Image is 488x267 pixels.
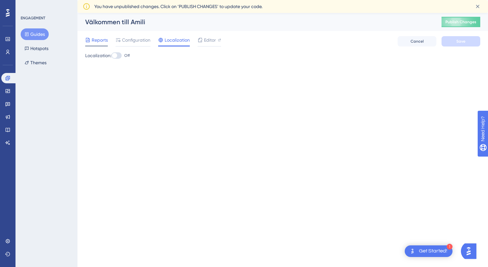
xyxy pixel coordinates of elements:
div: Localization: [85,52,480,59]
iframe: UserGuiding AI Assistant Launcher [461,241,480,261]
div: Open Get Started! checklist, remaining modules: 1 [405,245,452,257]
button: Save [442,36,480,46]
div: ENGAGEMENT [21,15,45,21]
button: Cancel [398,36,436,46]
span: Cancel [411,39,424,44]
span: Publish Changes [445,19,476,25]
div: Get Started! [419,248,447,255]
button: Publish Changes [442,17,480,27]
span: Save [456,39,465,44]
button: Guides [21,28,49,40]
button: Themes [21,57,50,68]
span: Off [124,53,130,58]
div: 1 [447,244,452,250]
span: Editor [204,36,216,44]
span: Localization [165,36,190,44]
span: You have unpublished changes. Click on ‘PUBLISH CHANGES’ to update your code. [94,3,262,10]
div: Välkommen till Amili [85,17,425,26]
span: Reports [92,36,108,44]
button: Hotspots [21,43,52,54]
span: Need Help? [15,2,40,9]
span: Configuration [122,36,150,44]
img: launcher-image-alternative-text [409,247,416,255]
